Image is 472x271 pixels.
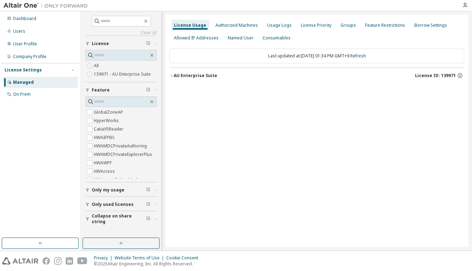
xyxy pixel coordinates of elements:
[215,23,258,28] div: Authorized Machines
[43,257,50,265] img: facebook.svg
[146,87,150,93] span: Clear filter
[146,216,150,222] span: Clear filter
[94,108,124,116] label: GlobalZoneAP
[146,187,150,193] span: Clear filter
[13,16,36,21] div: Dashboard
[365,23,405,28] div: Feature Restrictions
[94,150,154,159] label: HWAMDCPrivateExplorerPlus
[13,80,34,85] div: Managed
[94,70,152,78] label: 139971 - AU Enterprise Suite
[146,41,150,46] span: Clear filter
[169,49,464,63] div: Last updated at: [DATE] 01:34 PM GMT+9
[85,82,157,98] button: Feature
[263,35,291,41] div: Consumables
[13,29,25,34] div: Users
[4,2,91,9] img: Altair One
[5,67,42,73] div: License Settings
[85,36,157,51] button: License
[54,257,62,265] img: instagram.svg
[85,197,157,212] button: Only used licenses
[341,23,356,28] div: Groups
[85,30,157,36] a: Clear all
[174,73,217,78] div: AU Enterprise Suite
[94,261,202,267] p: © 2025 Altair Engineering, Inc. All Rights Reserved.
[13,92,31,97] div: On Prem
[85,211,157,227] button: Collapse on share string
[2,257,38,265] img: altair_logo.svg
[415,73,456,78] span: License ID: 139971
[94,133,116,142] label: HWAIFPBS
[174,23,206,28] div: License Usage
[350,53,366,59] a: Refresh
[94,116,120,125] label: HyperWorks
[92,213,146,225] span: Collapse on share string
[77,257,88,265] img: youtube.svg
[66,257,73,265] img: linkedin.svg
[85,182,157,198] button: Only my usage
[94,255,115,261] div: Privacy
[267,23,292,28] div: Usage Logs
[94,159,113,167] label: HWAWPF
[92,202,134,207] span: Only used licenses
[13,41,37,47] div: User Profile
[115,255,166,261] div: Website Terms of Use
[94,176,138,184] label: HWAccessEmbedded
[92,87,110,93] span: Feature
[13,54,46,59] div: Company Profile
[166,255,202,261] div: Cookie Consent
[94,167,116,176] label: HWAccess
[94,142,148,150] label: HWAMDCPrivateAuthoring
[94,62,100,70] label: All
[92,41,109,46] span: License
[174,35,219,41] div: Allowed IP Addresses
[169,68,464,83] button: AU Enterprise SuiteLicense ID: 139971
[414,23,447,28] div: Borrow Settings
[301,23,331,28] div: License Priority
[92,187,124,193] span: Only my usage
[94,125,125,133] label: CatiaV5Reader
[146,202,150,207] span: Clear filter
[228,35,253,41] div: Named User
